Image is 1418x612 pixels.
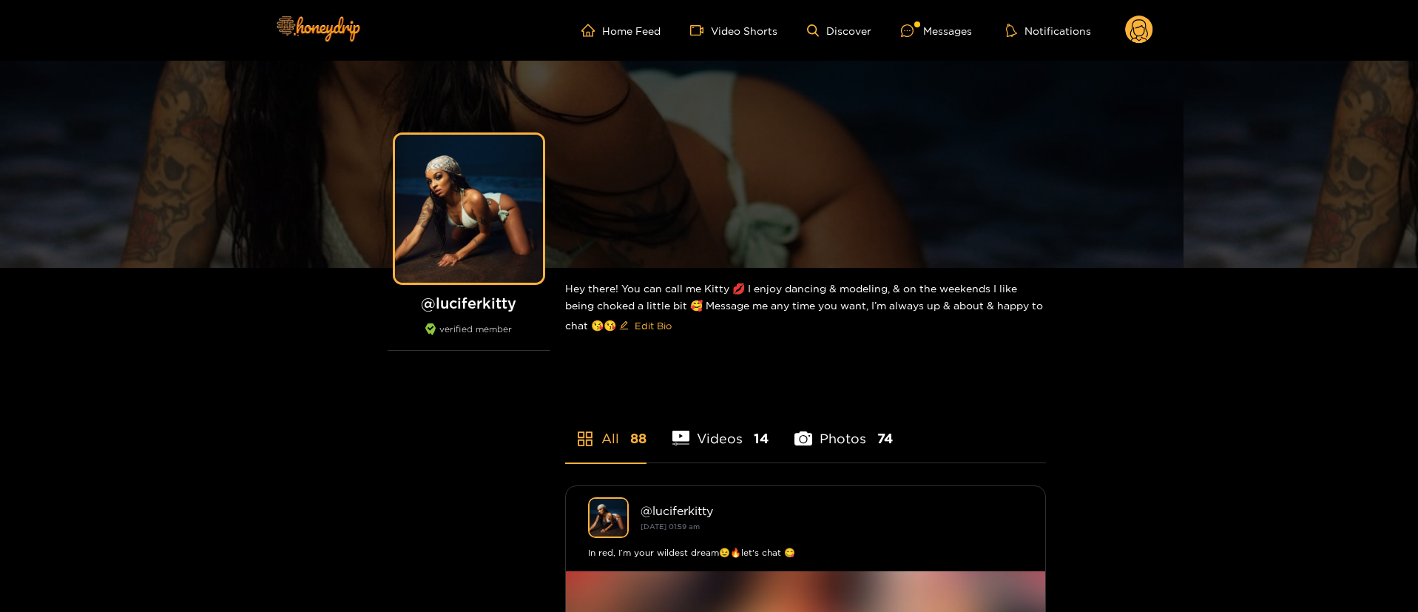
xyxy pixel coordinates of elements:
[565,396,646,463] li: All
[576,430,594,448] span: appstore
[901,22,972,39] div: Messages
[581,24,602,37] span: home
[641,504,1023,517] div: @ luciferkitty
[877,429,893,448] span: 74
[807,24,871,37] a: Discover
[619,320,629,332] span: edit
[388,323,550,351] div: verified member
[690,24,711,37] span: video-camera
[672,396,769,463] li: Videos
[588,545,1023,560] div: In red, I’m your wildest dream😉🔥let's chat 😋
[630,429,646,448] span: 88
[388,294,550,312] h1: @ luciferkitty
[565,268,1046,349] div: Hey there! You can call me Kitty 💋 I enjoy dancing & modeling, & on the weekends I like being cho...
[581,24,661,37] a: Home Feed
[588,497,629,538] img: luciferkitty
[616,314,675,337] button: editEdit Bio
[690,24,777,37] a: Video Shorts
[641,522,700,531] small: [DATE] 01:59 am
[1002,23,1095,38] button: Notifications
[635,318,672,333] span: Edit Bio
[794,396,893,463] li: Photos
[754,429,769,448] span: 14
